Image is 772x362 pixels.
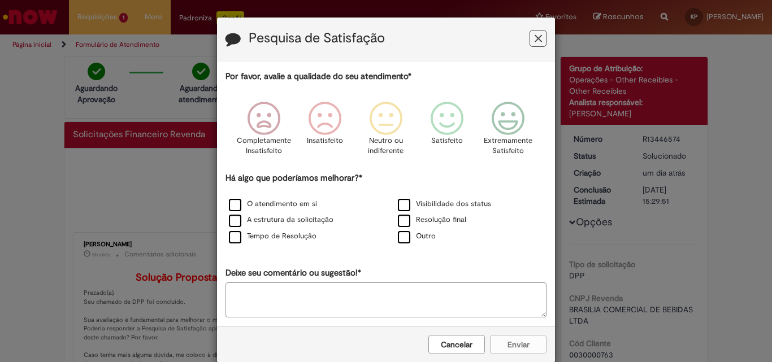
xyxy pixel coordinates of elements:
[428,335,485,354] button: Cancelar
[398,215,466,225] label: Resolução final
[398,231,436,242] label: Outro
[296,93,354,171] div: Insatisfeito
[418,93,476,171] div: Satisfeito
[237,136,291,156] p: Completamente Insatisfeito
[366,136,406,156] p: Neutro ou indiferente
[229,231,316,242] label: Tempo de Resolução
[225,172,547,245] div: Há algo que poderíamos melhorar?*
[398,199,491,210] label: Visibilidade dos status
[225,71,411,82] label: Por favor, avalie a qualidade do seu atendimento*
[307,136,343,146] p: Insatisfeito
[431,136,463,146] p: Satisfeito
[479,93,537,171] div: Extremamente Satisfeito
[229,215,333,225] label: A estrutura da solicitação
[235,93,292,171] div: Completamente Insatisfeito
[229,199,317,210] label: O atendimento em si
[357,93,415,171] div: Neutro ou indiferente
[249,31,385,46] label: Pesquisa de Satisfação
[484,136,532,156] p: Extremamente Satisfeito
[225,267,361,279] label: Deixe seu comentário ou sugestão!*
